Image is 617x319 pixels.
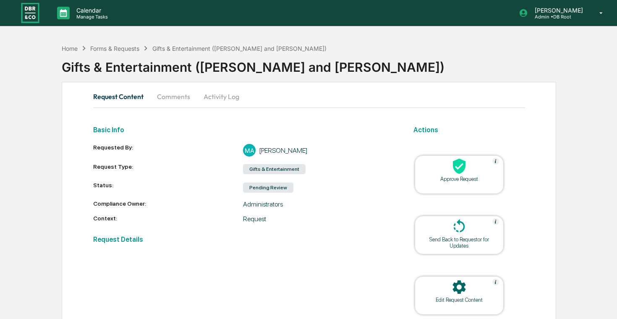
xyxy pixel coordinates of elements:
[421,297,497,303] div: Edit Request Content
[492,279,499,285] img: Help
[413,126,525,134] h2: Actions
[243,200,393,208] div: Administrators
[243,144,256,157] div: MA
[93,215,243,223] div: Context:
[150,86,197,107] button: Comments
[243,164,306,174] div: Gifts & Entertainment
[93,163,243,175] div: Request Type:
[93,235,393,243] h2: Request Details
[70,14,112,20] p: Manage Tasks
[93,144,243,157] div: Requested By:
[93,86,525,107] div: secondary tabs example
[90,45,139,52] div: Forms & Requests
[421,176,497,182] div: Approve Request
[492,158,499,165] img: Help
[93,200,243,208] div: Compliance Owner:
[528,7,587,14] p: [PERSON_NAME]
[93,182,243,193] div: Status:
[243,215,393,223] div: Request
[93,126,393,134] h2: Basic Info
[197,86,246,107] button: Activity Log
[259,146,308,154] div: [PERSON_NAME]
[93,86,150,107] button: Request Content
[152,45,327,52] div: Gifts & Entertainment ([PERSON_NAME] and [PERSON_NAME])
[70,7,112,14] p: Calendar
[62,45,78,52] div: Home
[243,183,293,193] div: Pending Review
[492,218,499,225] img: Help
[62,53,617,75] div: Gifts & Entertainment ([PERSON_NAME] and [PERSON_NAME])
[20,2,40,24] img: logo
[528,14,587,20] p: Admin • DB Root
[421,236,497,249] div: Send Back to Requestor for Updates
